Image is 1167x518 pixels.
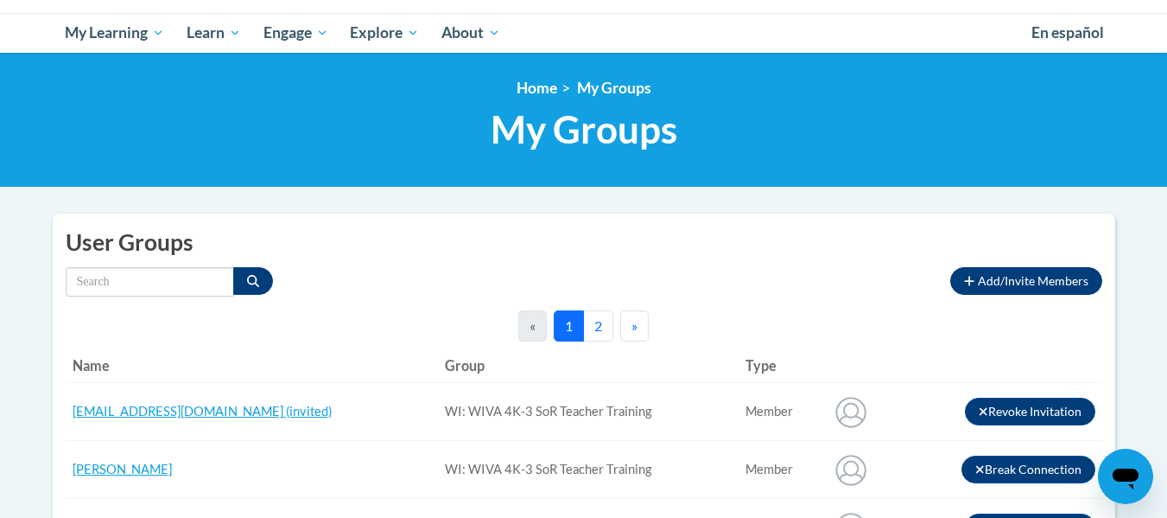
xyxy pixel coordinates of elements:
span: My Learning [65,22,164,43]
a: About [430,13,511,53]
span: » [631,317,637,334]
button: 1 [554,310,584,342]
a: [PERSON_NAME] [73,462,172,476]
th: Type [739,349,822,383]
button: Next [620,310,649,342]
span: About [441,22,500,43]
button: Revoke Invitation [965,398,1095,425]
td: WI: WIVA 4K-3 SoR Teacher Training [438,441,739,499]
a: En español [1020,15,1115,51]
span: En español [1031,23,1104,42]
span: Engage [263,22,328,43]
th: Name [66,349,439,383]
button: Break Connection [961,456,1095,483]
a: Learn [175,13,252,53]
iframe: Button to launch messaging window [1098,449,1153,504]
td: WI: WIVA 4K-3 SoR Teacher Training [438,383,739,441]
th: Group [438,349,739,383]
input: Search by name [66,267,234,297]
a: Engage [252,13,339,53]
span: My Groups [577,79,651,97]
img: Abigail Gonzo [829,448,872,491]
a: Home [517,79,557,97]
span: Explore [350,22,419,43]
nav: Pagination Navigation [518,310,649,342]
td: Connected user for connection: WI: WIVA 4K-3 SoR Teacher Training [739,383,822,441]
button: Add/Invite Members [950,267,1101,295]
a: Explore [339,13,430,53]
img: abaltes@wivcs.org [829,390,872,433]
span: Add/Invite Members [978,273,1088,288]
div: Main menu [40,13,1128,53]
button: 2 [583,310,613,342]
td: Connected user for connection: WI: WIVA 4K-3 SoR Teacher Training [739,441,822,499]
span: Learn [187,22,241,43]
a: [EMAIL_ADDRESS][DOMAIN_NAME] (invited) [73,404,332,419]
h2: User Groups [66,227,1102,259]
button: Search [233,267,273,295]
span: My Groups [491,106,677,152]
a: My Learning [54,13,176,53]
